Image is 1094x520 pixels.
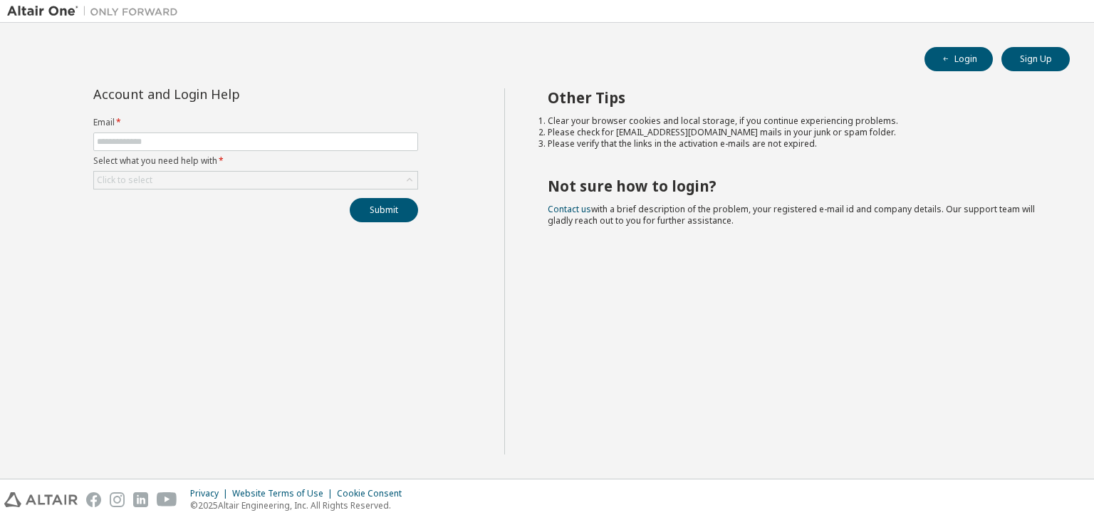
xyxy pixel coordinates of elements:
img: Altair One [7,4,185,19]
li: Please verify that the links in the activation e-mails are not expired. [548,138,1045,150]
div: Account and Login Help [93,88,353,100]
span: with a brief description of the problem, your registered e-mail id and company details. Our suppo... [548,203,1035,227]
button: Sign Up [1001,47,1070,71]
div: Click to select [94,172,417,189]
h2: Not sure how to login? [548,177,1045,195]
li: Clear your browser cookies and local storage, if you continue experiencing problems. [548,115,1045,127]
img: linkedin.svg [133,492,148,507]
label: Select what you need help with [93,155,418,167]
div: Website Terms of Use [232,488,337,499]
div: Privacy [190,488,232,499]
p: © 2025 Altair Engineering, Inc. All Rights Reserved. [190,499,410,511]
img: altair_logo.svg [4,492,78,507]
h2: Other Tips [548,88,1045,107]
label: Email [93,117,418,128]
button: Submit [350,198,418,222]
img: youtube.svg [157,492,177,507]
div: Cookie Consent [337,488,410,499]
a: Contact us [548,203,591,215]
img: facebook.svg [86,492,101,507]
img: instagram.svg [110,492,125,507]
div: Click to select [97,175,152,186]
button: Login [924,47,993,71]
li: Please check for [EMAIL_ADDRESS][DOMAIN_NAME] mails in your junk or spam folder. [548,127,1045,138]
